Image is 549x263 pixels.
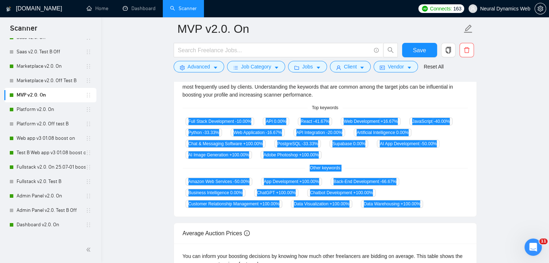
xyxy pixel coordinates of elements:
[421,141,437,146] span: -50.00 %
[178,46,371,55] input: Search Freelance Jobs...
[302,63,313,71] span: Jobs
[470,6,475,11] span: user
[336,65,341,70] span: user
[261,178,322,186] span: App Development
[86,135,91,141] span: holder
[459,43,474,57] button: delete
[183,223,468,244] div: Average Auction Prices
[86,208,91,213] span: holder
[188,63,210,71] span: Advanced
[17,160,86,174] a: Fullstack v2.0. On 25.07-01 boost
[330,201,349,206] span: +100.00 %
[305,165,344,171] span: Other keywords
[299,152,319,157] span: +100.00 %
[341,117,401,125] span: Web Development
[230,152,249,157] span: +100.00 %
[377,140,439,148] span: AI App Development
[254,189,299,197] span: ChatGPT
[86,107,91,112] span: holder
[402,43,437,57] button: Save
[380,119,398,124] span: +16.67 %
[330,61,371,72] button: userClientcaret-down
[430,5,452,13] span: Connects:
[453,5,461,13] span: 163
[233,179,249,184] span: -50.00 %
[4,59,96,73] li: Marketplace v2.0. On
[233,65,238,70] span: bars
[4,23,43,38] span: Scanner
[4,174,96,189] li: Fullstack v2.0. Test B
[353,190,373,195] span: +100.00 %
[307,189,376,197] span: Chatbot Development
[424,63,444,71] a: Reset All
[288,61,327,72] button: folderJobscaret-down
[170,5,197,12] a: searchScanner
[86,193,91,199] span: holder
[17,232,86,246] a: Dashboard v2.0. Test B
[298,117,332,125] span: React
[87,5,108,12] a: homeHome
[186,178,252,186] span: Amazon Web Services
[86,236,91,242] span: holder
[354,129,411,137] span: Artificial Intelligence
[535,6,546,12] span: setting
[313,119,330,124] span: -41.67 %
[331,178,399,186] span: Back-End Development
[524,239,542,256] iframe: Intercom live chat
[396,130,409,135] span: 0.00 %
[274,140,321,148] span: PostgreSQL
[388,63,404,71] span: Vendor
[4,160,96,174] li: Fullstack v2.0. On 25.07-01 boost
[17,189,86,203] a: Admin Panel v2.0. On
[235,119,252,124] span: -10.00 %
[539,239,548,244] span: 11
[535,3,546,14] button: setting
[380,179,396,184] span: -66.67 %
[17,88,86,102] a: MVP v2.0. On
[276,190,296,195] span: +100.00 %
[17,117,86,131] a: Platform v2.0. Off test B
[86,121,91,127] span: holder
[422,6,428,12] img: upwork-logo.png
[230,190,243,195] span: 0.00 %
[4,45,96,59] li: Saas v2.0. Test B Off
[4,131,96,146] li: Web app v3 01.08 boost on
[213,65,218,70] span: caret-down
[86,150,91,156] span: holder
[178,20,462,38] input: Scanner name...
[261,151,322,159] span: Adobe Photoshop
[186,140,266,148] span: Chat & Messaging Software
[186,129,222,137] span: Python
[361,200,423,208] span: Data Warehousing
[409,117,453,125] span: JavaScript
[86,246,93,253] span: double-left
[17,146,86,160] a: Test B Web app v3 01.08 boost on
[299,179,319,184] span: +100.00 %
[4,232,96,246] li: Dashboard v2.0. Test B
[260,201,279,206] span: +100.00 %
[274,65,279,70] span: caret-down
[186,189,245,197] span: Business Intelligence
[330,140,368,148] span: Supabase
[86,164,91,170] span: holder
[383,43,398,57] button: search
[17,102,86,117] a: Platform v2.0. On
[4,73,96,88] li: Marketplace v2.0. Off Test B
[186,117,254,125] span: Full Stack Development
[302,141,318,146] span: -33.33 %
[180,65,185,70] span: setting
[263,117,289,125] span: API
[374,48,379,53] span: info-circle
[227,61,285,72] button: barsJob Categorycaret-down
[4,203,96,218] li: Admin Panel v2.0. Test B Off
[17,174,86,189] a: Fullstack v2.0. Test B
[203,130,219,135] span: -33.33 %
[441,47,455,53] span: copy
[433,119,450,124] span: -40.00 %
[123,5,156,12] a: dashboardDashboard
[17,131,86,146] a: Web app v3 01.08 boost on
[274,119,286,124] span: 0.00 %
[441,43,456,57] button: copy
[353,141,365,146] span: 0.00 %
[4,218,96,232] li: Dashboard v2.0. On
